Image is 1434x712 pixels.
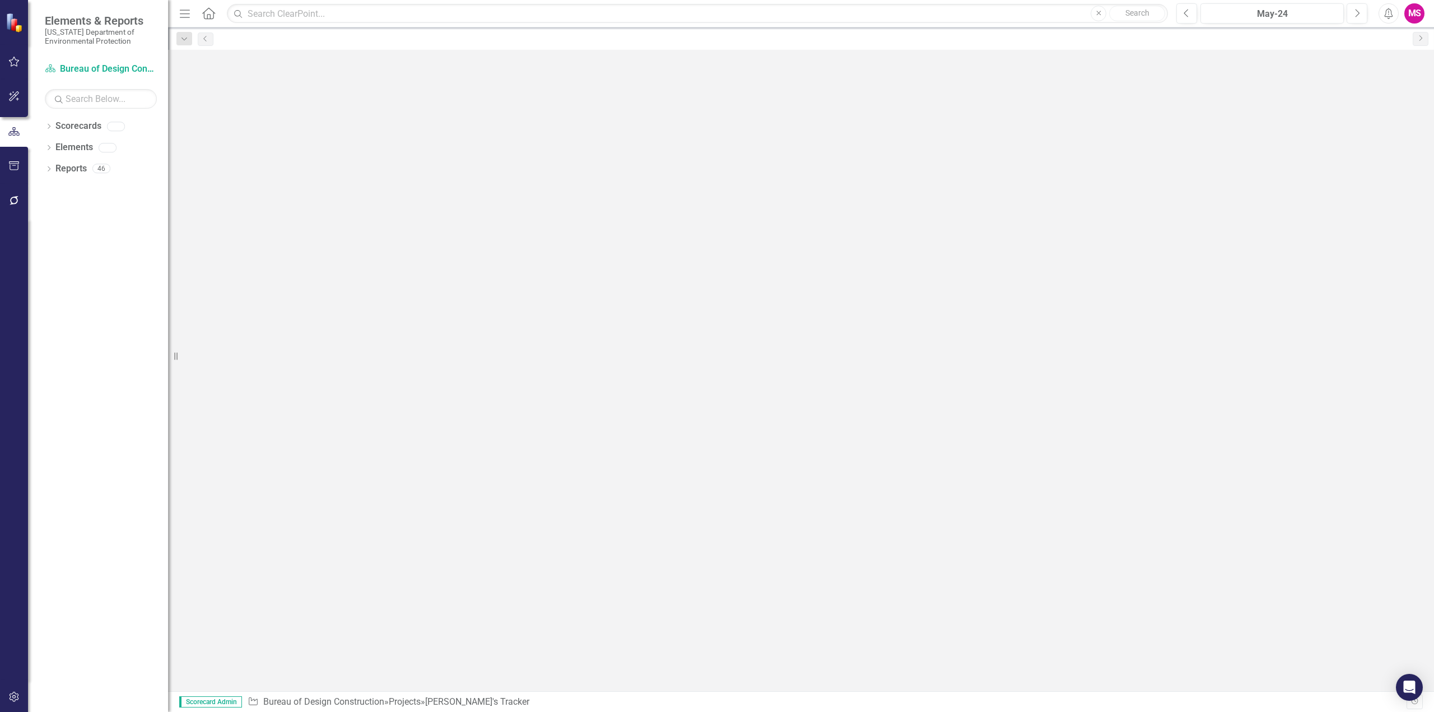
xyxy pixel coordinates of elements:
small: [US_STATE] Department of Environmental Protection [45,27,157,46]
input: Search Below... [45,89,157,109]
a: Elements [55,141,93,154]
div: May-24 [1204,7,1340,21]
div: » » [248,696,1407,709]
span: Elements & Reports [45,14,157,27]
a: Scorecards [55,120,101,133]
div: 46 [92,164,110,174]
input: Search ClearPoint... [227,4,1168,24]
button: May-24 [1200,3,1344,24]
div: [PERSON_NAME]'s Tracker [425,696,529,707]
span: Scorecard Admin [179,696,242,708]
span: Search [1125,8,1149,17]
a: Reports [55,162,87,175]
button: Search [1109,6,1165,21]
a: Projects [389,696,421,707]
a: Bureau of Design Construction [45,63,157,76]
img: ClearPoint Strategy [4,12,26,33]
div: Open Intercom Messenger [1396,674,1423,701]
button: MS [1404,3,1424,24]
a: Bureau of Design Construction [263,696,384,707]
